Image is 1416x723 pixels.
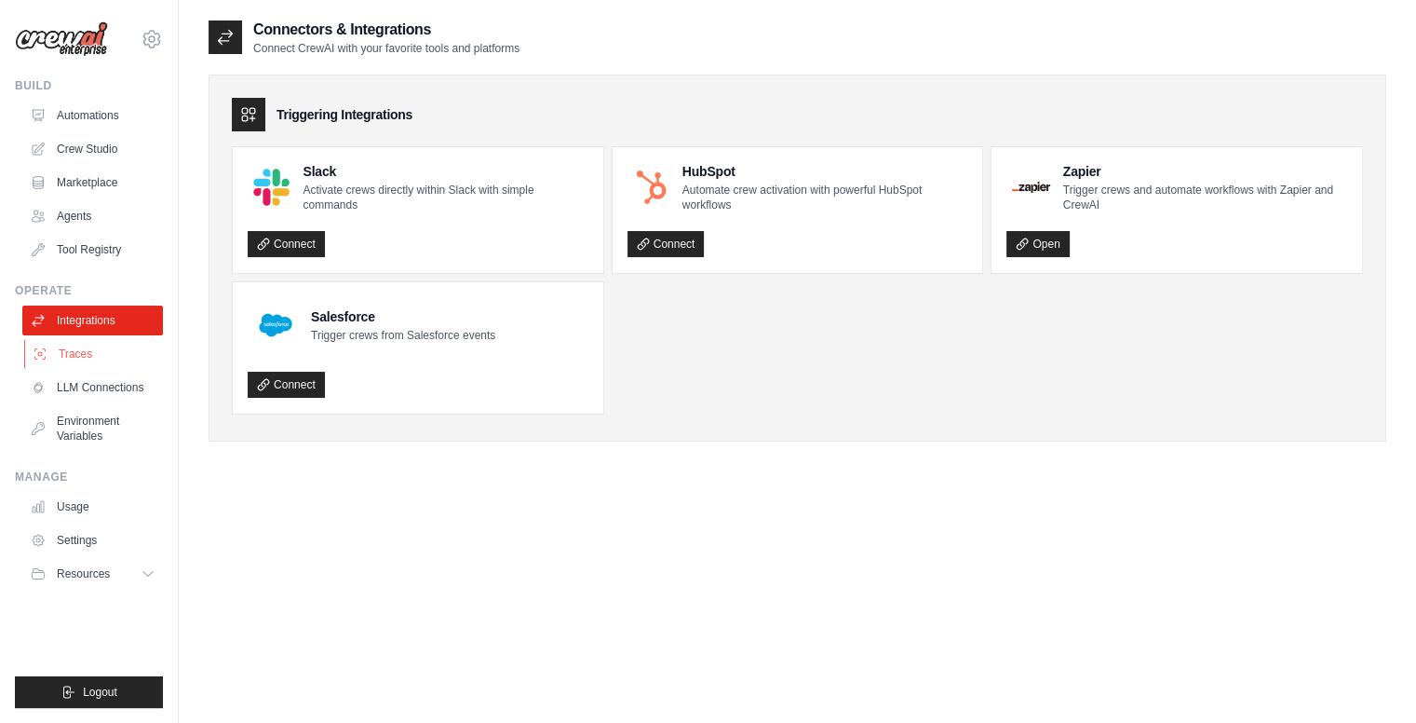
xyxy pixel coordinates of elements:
[22,134,163,164] a: Crew Studio
[22,406,163,451] a: Environment Variables
[253,169,290,205] img: Slack Logo
[22,559,163,589] button: Resources
[1063,162,1347,181] h4: Zapier
[15,676,163,708] button: Logout
[682,162,968,181] h4: HubSpot
[303,162,587,181] h4: Slack
[15,78,163,93] div: Build
[24,339,165,369] a: Traces
[633,169,669,205] img: HubSpot Logo
[22,525,163,555] a: Settings
[253,41,519,56] p: Connect CrewAI with your favorite tools and platforms
[83,685,117,700] span: Logout
[22,101,163,130] a: Automations
[276,105,412,124] h3: Triggering Integrations
[15,470,163,484] div: Manage
[311,307,495,326] h4: Salesforce
[248,372,325,398] a: Connect
[253,303,298,348] img: Salesforce Logo
[22,168,163,198] a: Marketplace
[627,231,705,257] a: Connect
[253,19,519,41] h2: Connectors & Integrations
[22,492,163,522] a: Usage
[22,373,163,402] a: LLM Connections
[15,283,163,298] div: Operate
[22,201,163,231] a: Agents
[682,183,968,212] p: Automate crew activation with powerful HubSpot workflows
[303,183,587,212] p: Activate crews directly within Slack with simple commands
[248,231,325,257] a: Connect
[311,328,495,343] p: Trigger crews from Salesforce events
[22,235,163,265] a: Tool Registry
[22,306,163,335] a: Integrations
[15,21,108,57] img: Logo
[57,566,110,581] span: Resources
[1012,182,1049,193] img: Zapier Logo
[1063,183,1347,212] p: Trigger crews and automate workflows with Zapier and CrewAI
[1006,231,1069,257] a: Open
